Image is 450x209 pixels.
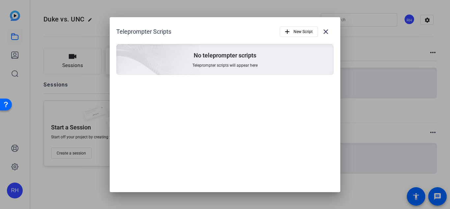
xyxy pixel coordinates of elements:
span: Teleprompter scripts will appear here [192,63,258,68]
mat-icon: close [322,28,330,36]
button: New Script [280,26,318,37]
p: No teleprompter scripts [194,52,256,59]
span: New Script [294,25,313,38]
mat-icon: add [284,28,291,35]
h1: Teleprompter Scripts [116,28,171,36]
